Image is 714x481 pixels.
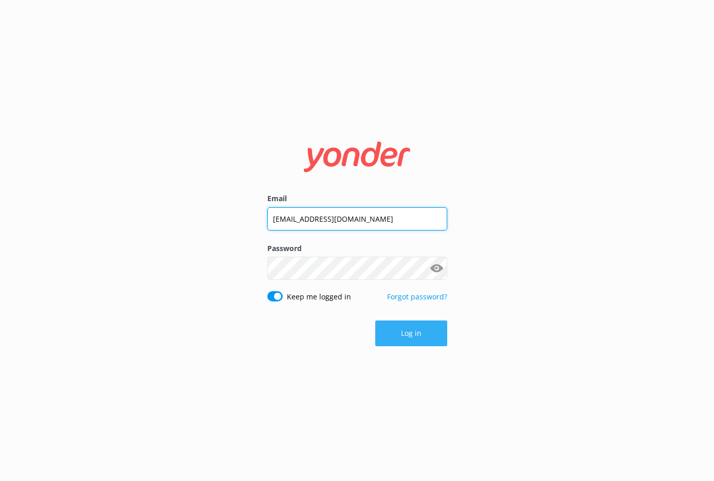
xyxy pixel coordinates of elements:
input: user@emailaddress.com [267,207,447,230]
button: Log in [375,320,447,346]
a: Forgot password? [387,292,447,301]
label: Password [267,243,447,254]
label: Keep me logged in [287,291,351,302]
label: Email [267,193,447,204]
button: Show password [427,258,447,279]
